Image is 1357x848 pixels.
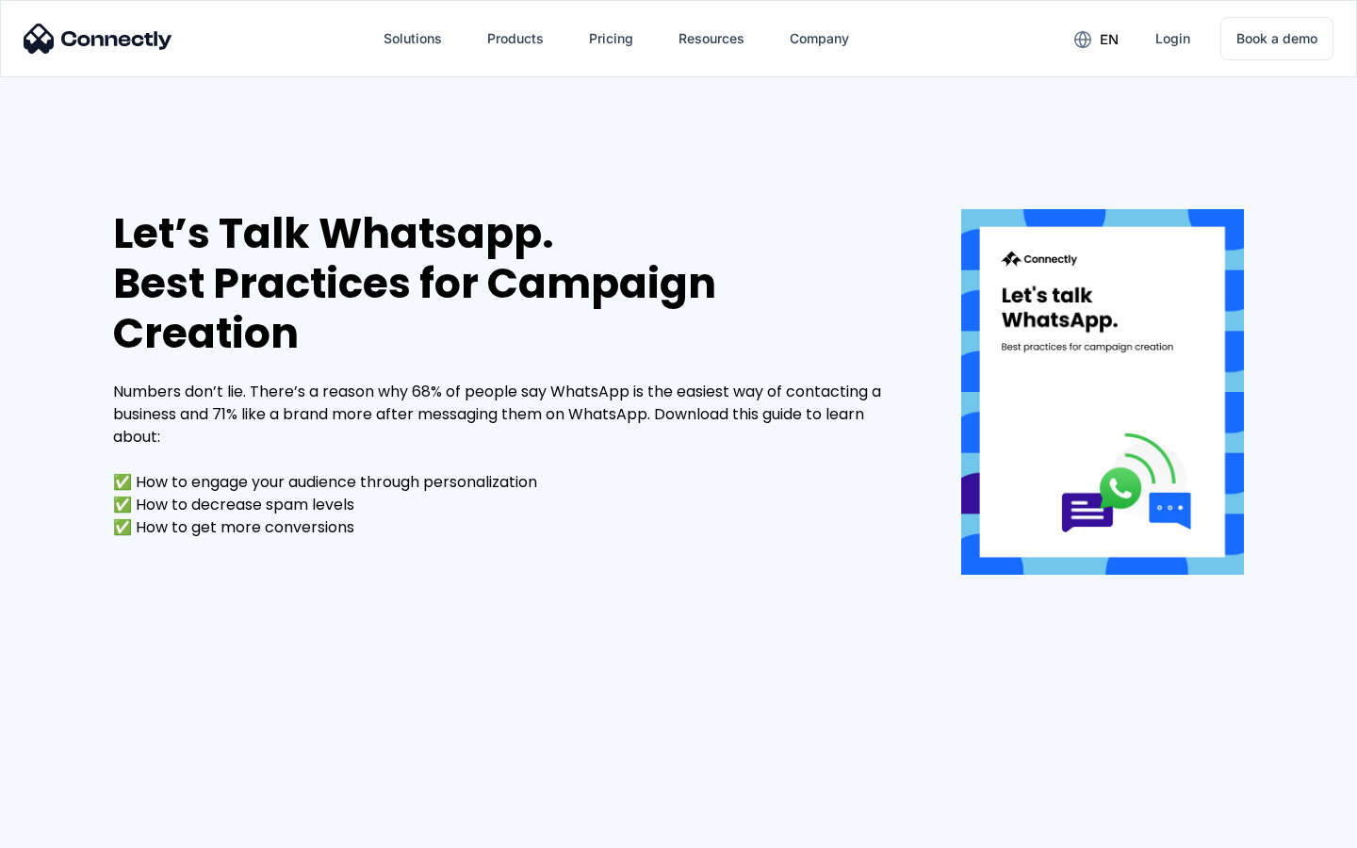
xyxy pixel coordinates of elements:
img: Connectly Logo [24,24,172,54]
div: Company [790,25,849,52]
div: Numbers don’t lie. There’s a reason why 68% of people say WhatsApp is the easiest way of contacti... [113,381,905,539]
a: Pricing [574,16,648,61]
div: Solutions [384,25,442,52]
div: en [1100,26,1119,53]
div: Resources [678,25,744,52]
div: Login [1155,25,1190,52]
ul: Language list [38,815,113,841]
a: Login [1140,16,1205,61]
a: Book a demo [1220,17,1333,60]
div: Let’s Talk Whatsapp. Best Practices for Campaign Creation [113,209,905,358]
aside: Language selected: English [19,815,113,841]
div: Products [487,25,544,52]
div: Pricing [589,25,633,52]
